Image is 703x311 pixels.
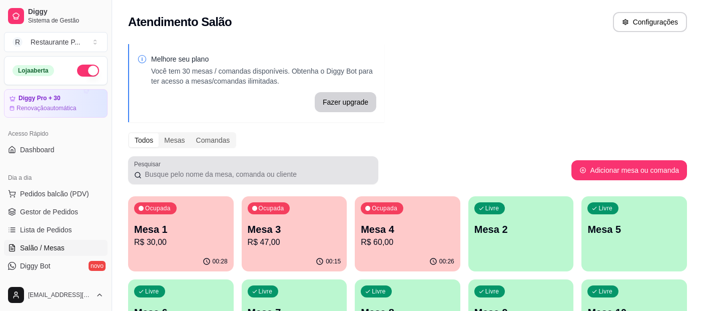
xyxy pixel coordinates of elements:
button: Configurações [613,12,687,32]
span: Sistema de Gestão [28,17,104,25]
button: Select a team [4,32,108,52]
article: Renovação automática [17,104,76,112]
p: Livre [485,204,499,212]
span: R [13,37,23,47]
div: Todos [129,133,159,147]
button: Alterar Status [77,65,99,77]
button: OcupadaMesa 4R$ 60,0000:26 [355,196,460,271]
button: Fazer upgrade [315,92,376,112]
p: Ocupada [259,204,284,212]
button: OcupadaMesa 1R$ 30,0000:28 [128,196,234,271]
div: Mesas [159,133,190,147]
a: KDS [4,276,108,292]
a: Salão / Mesas [4,240,108,256]
button: LivreMesa 2 [468,196,574,271]
p: Mesa 1 [134,222,228,236]
p: Livre [598,204,612,212]
span: Gestor de Pedidos [20,207,78,217]
a: Diggy Botnovo [4,258,108,274]
button: Pedidos balcão (PDV) [4,186,108,202]
span: Diggy [28,8,104,17]
p: Livre [145,287,159,295]
p: Ocupada [372,204,397,212]
div: Dia a dia [4,170,108,186]
span: Dashboard [20,145,55,155]
span: Diggy Bot [20,261,51,271]
a: Diggy Pro + 30Renovaçãoautomática [4,89,108,118]
span: Salão / Mesas [20,243,65,253]
p: R$ 60,00 [361,236,454,248]
span: [EMAIL_ADDRESS][DOMAIN_NAME] [28,291,92,299]
p: Você tem 30 mesas / comandas disponíveis. Obtenha o Diggy Bot para ter acesso a mesas/comandas il... [151,66,376,86]
a: Lista de Pedidos [4,222,108,238]
p: Mesa 4 [361,222,454,236]
input: Pesquisar [142,169,372,179]
p: Livre [372,287,386,295]
p: Melhore seu plano [151,54,376,64]
p: R$ 30,00 [134,236,228,248]
article: Diggy Pro + 30 [19,95,61,102]
p: Ocupada [145,204,171,212]
p: Livre [485,287,499,295]
button: [EMAIL_ADDRESS][DOMAIN_NAME] [4,283,108,307]
p: 00:15 [326,257,341,265]
p: 00:28 [213,257,228,265]
p: Mesa 5 [587,222,681,236]
button: LivreMesa 5 [581,196,687,271]
a: Dashboard [4,142,108,158]
div: Restaurante P ... [31,37,80,47]
div: Comandas [191,133,236,147]
p: Livre [259,287,273,295]
label: Pesquisar [134,160,164,168]
p: R$ 47,00 [248,236,341,248]
button: Adicionar mesa ou comanda [571,160,687,180]
a: DiggySistema de Gestão [4,4,108,28]
p: Livre [598,287,612,295]
p: Mesa 2 [474,222,568,236]
span: Pedidos balcão (PDV) [20,189,89,199]
a: Gestor de Pedidos [4,204,108,220]
p: Mesa 3 [248,222,341,236]
div: Acesso Rápido [4,126,108,142]
p: 00:26 [439,257,454,265]
h2: Atendimento Salão [128,14,232,30]
button: OcupadaMesa 3R$ 47,0000:15 [242,196,347,271]
div: Loja aberta [13,65,54,76]
span: Lista de Pedidos [20,225,72,235]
